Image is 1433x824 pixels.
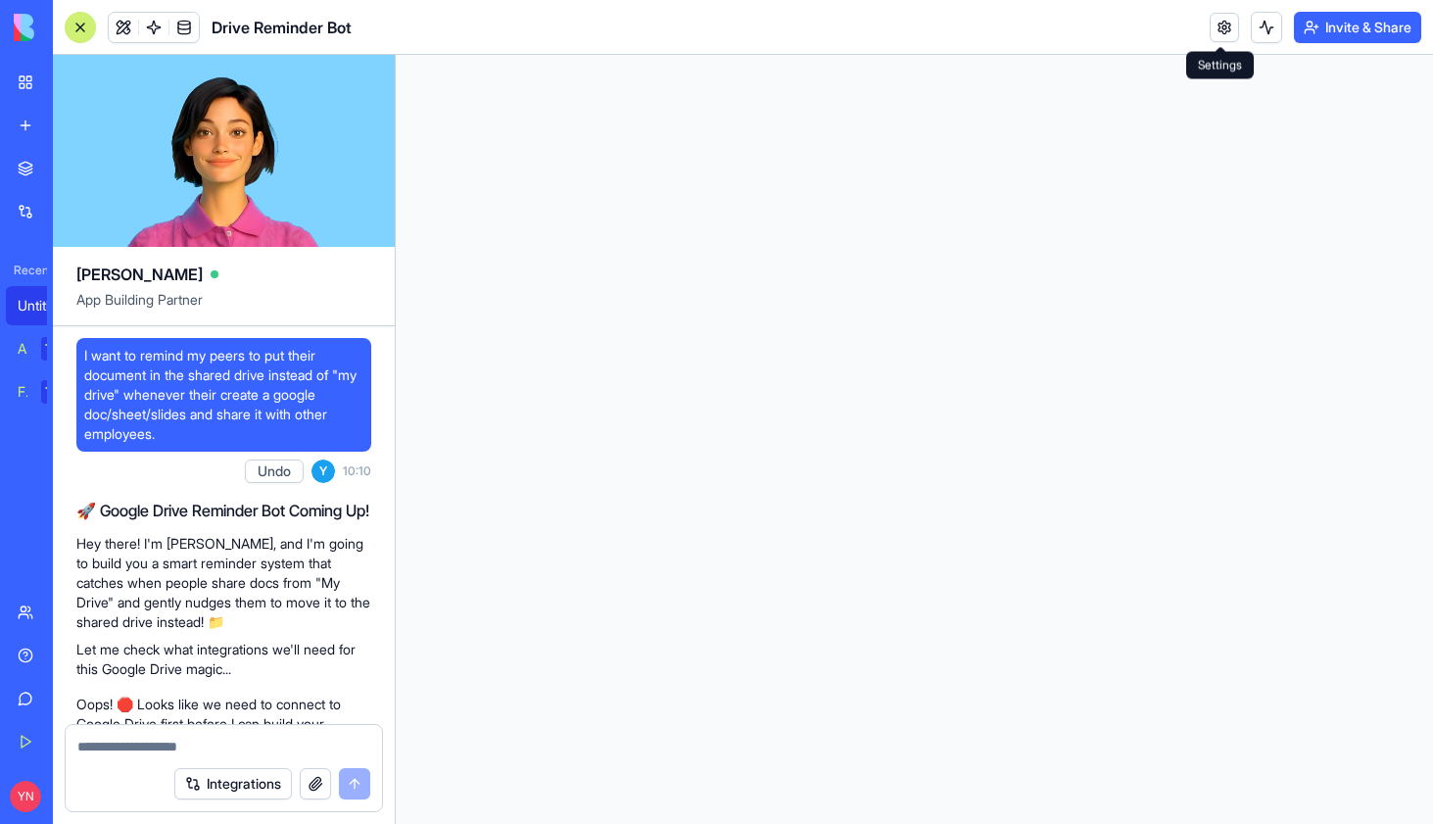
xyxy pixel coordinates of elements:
[76,499,371,522] h2: 🚀 Google Drive Reminder Bot Coming Up!
[245,460,304,483] button: Undo
[10,781,41,812] span: YN
[41,380,72,404] div: TRY
[212,16,352,39] span: Drive Reminder Bot
[18,382,27,402] div: Feedback Form
[76,263,203,286] span: [PERSON_NAME]
[311,460,335,483] span: Y
[76,534,371,632] p: Hey there! I'm [PERSON_NAME], and I'm going to build you a smart reminder system that catches whe...
[6,263,47,278] span: Recent
[41,337,72,361] div: TRY
[6,329,84,368] a: AI Logo GeneratorTRY
[84,346,363,444] span: I want to remind my peers to put their document in the shared drive instead of "my drive" wheneve...
[1186,52,1254,79] div: Settings
[18,296,72,315] div: Untitled App
[1294,12,1421,43] button: Invite & Share
[18,339,27,359] div: AI Logo Generator
[14,14,135,41] img: logo
[174,768,292,800] button: Integrations
[76,695,371,753] p: Oops! 🛑 Looks like we need to connect to Google Drive first before I can build your reminder bot.
[6,372,84,412] a: Feedback FormTRY
[6,286,84,325] a: Untitled App
[76,640,371,679] p: Let me check what integrations we'll need for this Google Drive magic...
[343,463,371,479] span: 10:10
[76,290,371,325] span: App Building Partner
